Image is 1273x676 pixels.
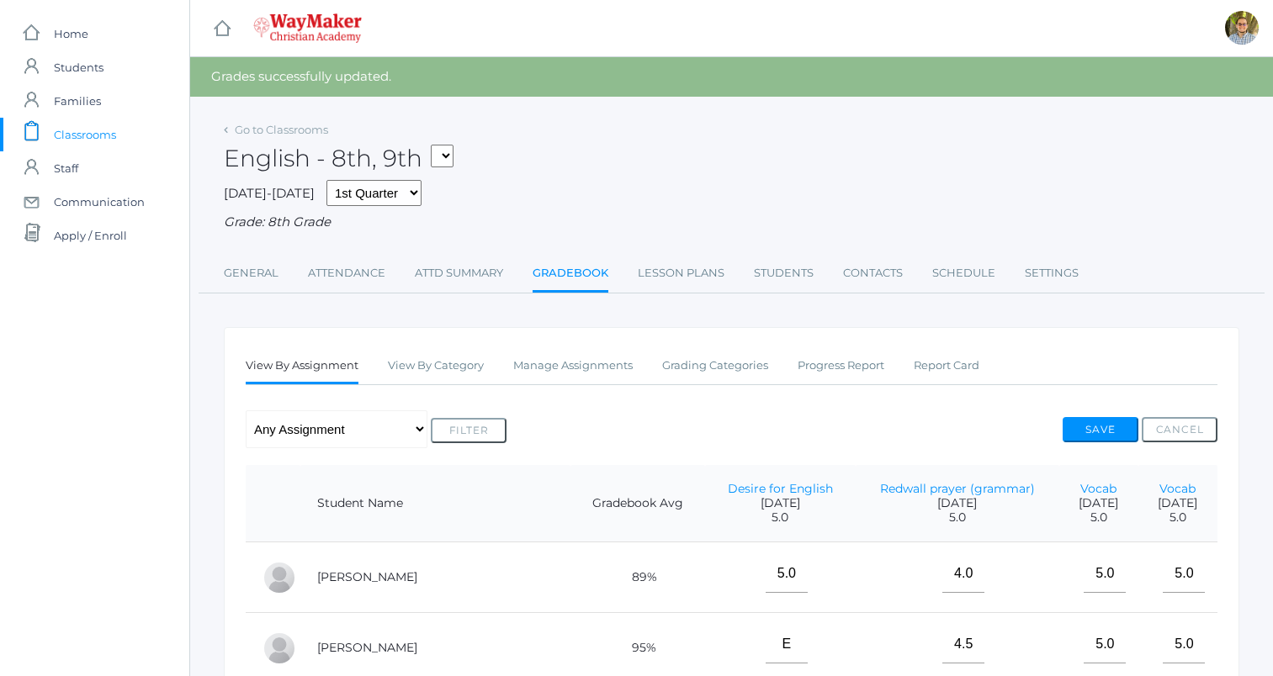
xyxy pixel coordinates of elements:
[728,481,833,496] a: Desire for English
[1142,417,1217,442] button: Cancel
[1080,481,1117,496] a: Vocab
[224,185,315,201] span: [DATE]-[DATE]
[54,151,78,185] span: Staff
[662,349,768,383] a: Grading Categories
[253,13,362,43] img: waymaker-logo-stack-white-1602f2b1af18da31a5905e9982d058868370996dac5278e84edea6dabf9a3315.png
[54,185,145,219] span: Communication
[415,256,503,290] a: Attd Summary
[54,50,103,84] span: Students
[754,256,814,290] a: Students
[880,481,1035,496] a: Redwall prayer (grammar)
[54,17,88,50] span: Home
[570,542,705,613] td: 89%
[798,349,884,383] a: Progress Report
[1076,510,1122,525] span: 5.0
[1159,481,1196,496] a: Vocab
[873,510,1042,525] span: 5.0
[513,349,633,383] a: Manage Assignments
[1025,256,1079,290] a: Settings
[843,256,903,290] a: Contacts
[570,465,705,542] th: Gradebook Avg
[932,256,995,290] a: Schedule
[54,84,101,118] span: Families
[54,219,127,252] span: Apply / Enroll
[431,418,507,443] button: Filter
[914,349,979,383] a: Report Card
[235,123,328,136] a: Go to Classrooms
[1076,496,1122,510] span: [DATE]
[1225,11,1259,45] div: Kylen Braileanu
[308,256,385,290] a: Attendance
[1063,417,1138,442] button: Save
[638,256,724,290] a: Lesson Plans
[300,465,570,542] th: Student Name
[263,561,296,594] div: Pierce Brozek
[388,349,484,383] a: View By Category
[224,213,1239,232] div: Grade: 8th Grade
[317,569,417,584] a: [PERSON_NAME]
[246,349,358,385] a: View By Assignment
[190,57,1273,97] div: Grades successfully updated.
[722,510,838,525] span: 5.0
[54,118,116,151] span: Classrooms
[224,145,454,172] h2: English - 8th, 9th
[1155,510,1201,525] span: 5.0
[533,256,608,293] a: Gradebook
[1155,496,1201,510] span: [DATE]
[317,640,417,655] a: [PERSON_NAME]
[873,496,1042,510] span: [DATE]
[224,256,278,290] a: General
[722,496,838,510] span: [DATE]
[263,631,296,665] div: Eva Carr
